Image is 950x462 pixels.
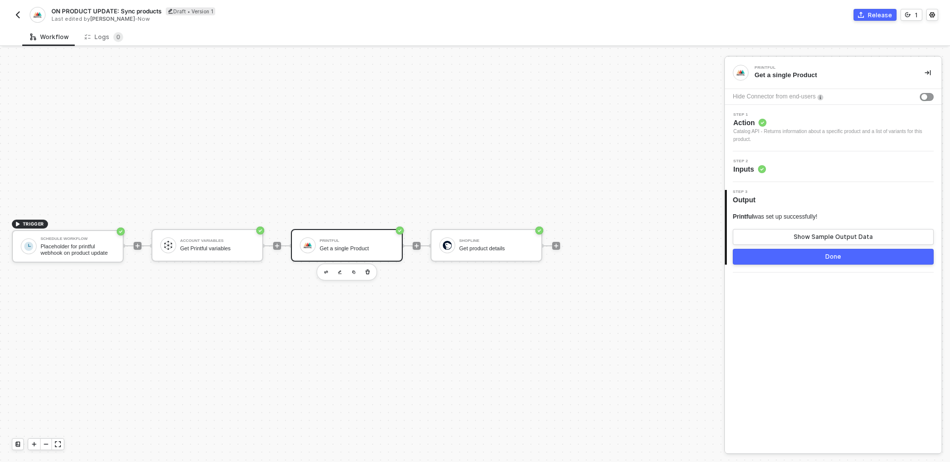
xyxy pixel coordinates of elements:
[180,239,254,243] div: Account Variables
[55,441,61,447] span: icon-expand
[256,227,264,234] span: icon-success-page
[858,12,864,18] span: icon-commerce
[443,241,452,250] img: icon
[733,159,766,163] span: Step 2
[338,270,342,275] img: edit-cred
[733,164,766,174] span: Inputs
[117,228,125,235] span: icon-success-page
[43,441,49,447] span: icon-minus
[733,195,760,205] span: Output
[915,11,918,19] div: 1
[733,128,934,143] div: Catalog API - Returns information about a specific product and a list of variants for this product.
[41,237,115,241] div: Schedule Workflow
[854,9,897,21] button: Release
[535,227,543,234] span: icon-success-page
[303,241,312,250] img: icon
[414,243,420,249] span: icon-play
[733,113,934,117] span: Step 1
[24,242,33,251] img: icon
[733,213,817,221] div: was set up successfully!
[23,220,44,228] span: TRIGGER
[901,9,922,21] button: 1
[320,245,394,252] div: Get a single Product
[733,92,815,101] div: Hide Connector from end-users
[755,71,909,80] div: Get a single Product
[31,441,37,447] span: icon-play
[90,15,135,22] span: [PERSON_NAME]
[113,32,123,42] sup: 0
[794,233,873,241] div: Show Sample Output Data
[51,15,474,23] div: Last edited by - Now
[733,118,934,128] span: Action
[755,66,903,70] div: Printful
[14,11,22,19] img: back
[733,229,934,245] button: Show Sample Output Data
[733,249,934,265] button: Done
[825,253,841,261] div: Done
[166,7,215,15] div: Draft • Version 1
[459,239,533,243] div: Shopline
[15,221,21,227] span: icon-play
[168,8,173,14] span: icon-edit
[12,9,24,21] button: back
[817,94,823,100] img: icon-info
[274,243,280,249] span: icon-play
[929,12,935,18] span: icon-settings
[925,70,931,76] span: icon-collapse-right
[905,12,911,18] span: icon-versioning
[180,245,254,252] div: Get Printful variables
[320,266,332,278] button: edit-cred
[164,241,173,250] img: icon
[733,213,754,220] span: Printful
[33,10,42,19] img: integration-icon
[459,245,533,252] div: Get product details
[135,243,141,249] span: icon-play
[51,7,162,15] span: ON PRODUCT UPDATE: Sync products
[868,11,892,19] div: Release
[725,113,942,143] div: Step 1Action Catalog API - Returns information about a specific product and a list of variants fo...
[320,239,394,243] div: Printful
[352,270,356,274] img: copy-block
[324,271,328,274] img: edit-cred
[348,266,360,278] button: copy-block
[736,68,745,77] img: integration-icon
[725,190,942,265] div: Step 3Output Printfulwas set up successfully!Show Sample Output DataDone
[334,266,346,278] button: edit-cred
[85,32,123,42] div: Logs
[733,190,760,194] span: Step 3
[396,227,404,234] span: icon-success-page
[553,243,559,249] span: icon-play
[30,33,69,41] div: Workflow
[41,243,115,256] div: Placeholder for printful webhook on product update
[725,159,942,174] div: Step 2Inputs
